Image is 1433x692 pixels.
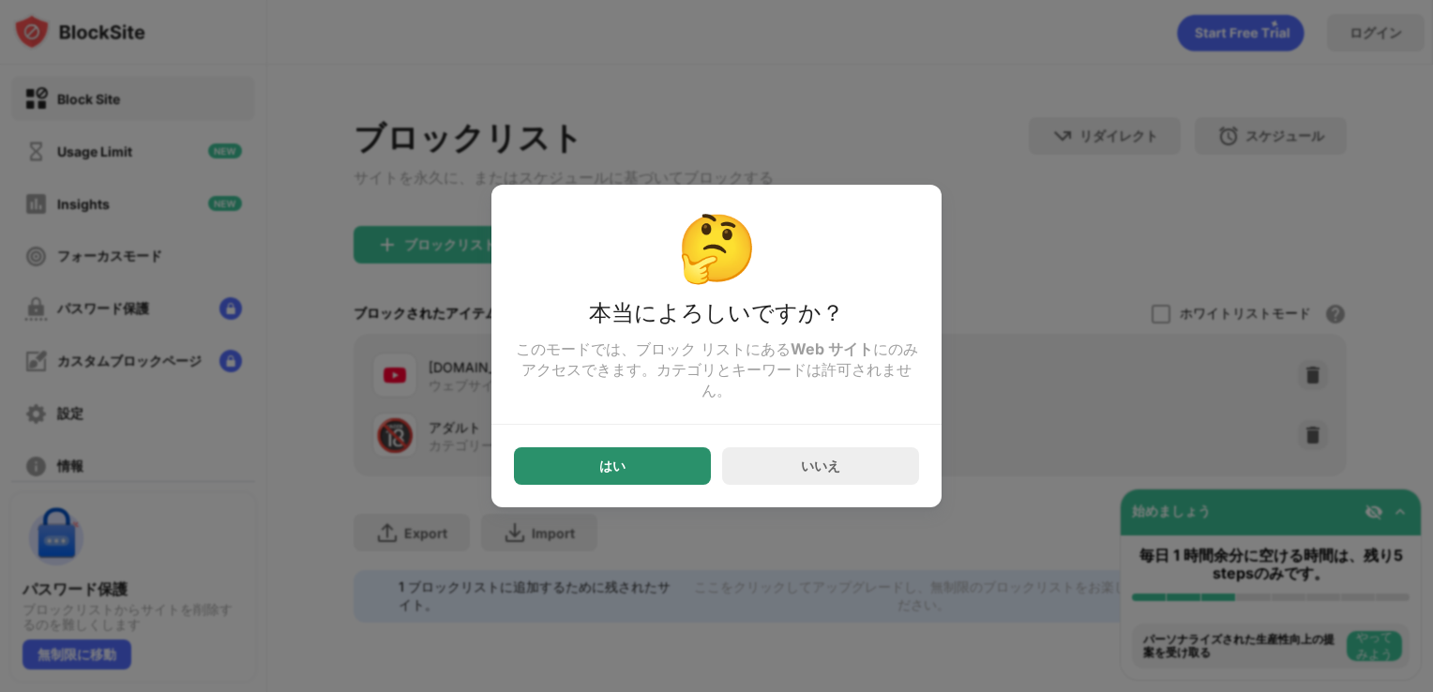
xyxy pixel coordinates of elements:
[514,298,919,339] div: 本当によろしいですか？
[514,207,919,287] div: 🤔
[599,459,626,474] div: はい
[514,339,919,401] div: このモードでは、ブロック リストにある にのみアクセスできます。カテゴリとキーワードは許可されません。
[801,458,840,475] div: いいえ
[791,339,873,358] strong: Web サイト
